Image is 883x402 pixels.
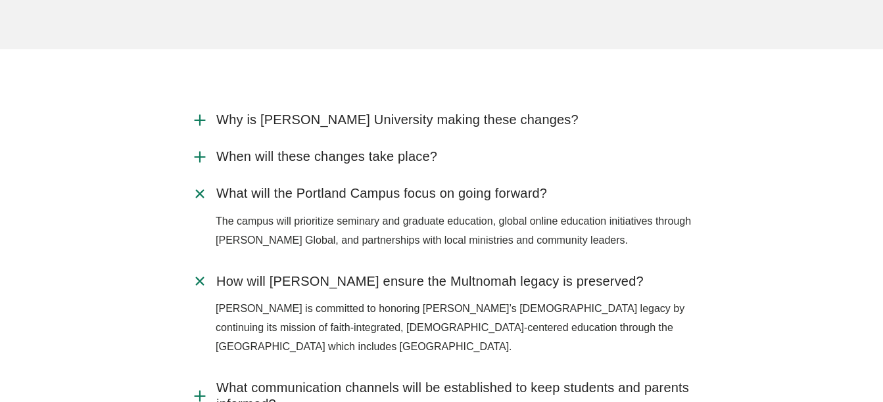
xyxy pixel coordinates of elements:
span: Why is [PERSON_NAME] University making these changes? [216,112,579,128]
span: What will the Portland Campus focus on going forward? [216,185,547,202]
p: The campus will prioritize seminary and graduate education, global online education initiatives t... [216,212,692,250]
p: [PERSON_NAME] is committed to honoring [PERSON_NAME]’s [DEMOGRAPHIC_DATA] legacy by continuing it... [216,300,692,356]
span: When will these changes take place? [216,148,437,165]
span: How will [PERSON_NAME] ensure the Multnomah legacy is preserved? [216,273,644,290]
